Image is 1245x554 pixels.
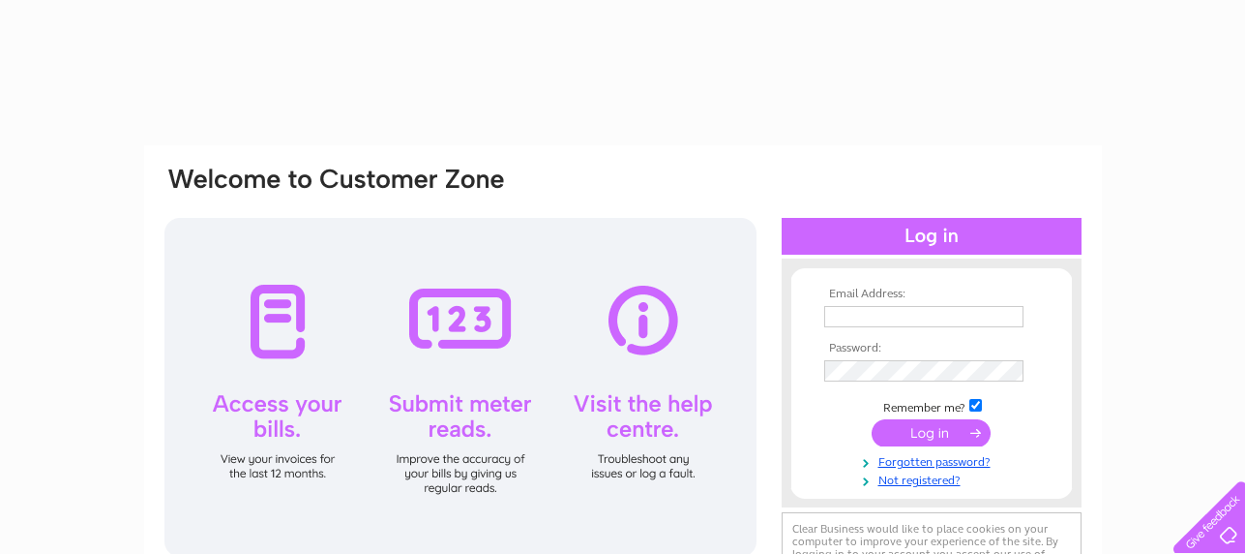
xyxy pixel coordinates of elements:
[824,451,1044,470] a: Forgotten password?
[819,288,1044,301] th: Email Address:
[819,396,1044,415] td: Remember me?
[819,342,1044,355] th: Password:
[824,470,1044,488] a: Not registered?
[872,419,991,446] input: Submit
